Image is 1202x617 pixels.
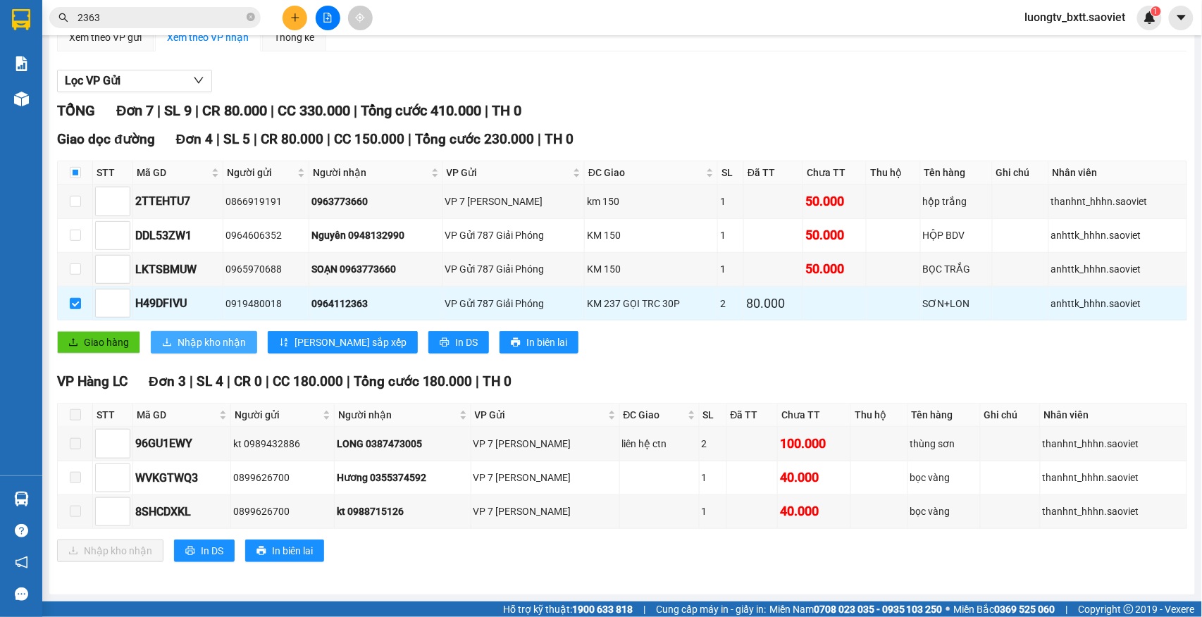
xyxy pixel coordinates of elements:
[193,75,204,86] span: down
[202,102,267,119] span: CR 80.000
[769,602,943,617] span: Miền Nam
[923,228,990,243] div: HỘP BDV
[337,436,469,451] div: LONG 0387473005
[720,228,741,243] div: 1
[295,335,407,350] span: [PERSON_NAME] sắp xếp
[354,373,473,389] span: Tổng cước 180.000
[337,470,469,485] div: Hương 0355374592
[84,335,129,350] span: Giao hàng
[473,504,617,519] div: VP 7 [PERSON_NAME]
[256,546,266,557] span: printer
[225,228,307,243] div: 0964606352
[69,30,142,45] div: Xem theo VP gửi
[311,228,440,243] div: Nguyên 0948132990
[57,540,163,562] button: downloadNhập kho nhận
[247,11,255,25] span: close-circle
[538,131,541,147] span: |
[910,470,978,485] div: bọc vàng
[851,404,908,427] th: Thu hộ
[475,407,605,423] span: VP Gửi
[57,70,212,92] button: Lọc VP Gửi
[587,296,715,311] div: KM 237 GỌI TRC 30P
[225,261,307,277] div: 0965970688
[720,296,741,311] div: 2
[68,337,78,349] span: upload
[201,543,223,559] span: In DS
[1049,161,1187,185] th: Nhân viên
[643,602,645,617] span: |
[273,373,343,389] span: CC 180.000
[700,404,727,427] th: SL
[744,161,803,185] th: Đã TT
[805,225,864,245] div: 50.000
[15,556,28,569] span: notification
[1014,8,1137,26] span: luongtv_bxtt.saoviet
[190,373,193,389] span: |
[981,404,1041,427] th: Ghi chú
[445,194,582,209] div: VP 7 [PERSON_NAME]
[778,404,851,427] th: Chưa TT
[445,261,582,277] div: VP Gửi 787 Giải Phóng
[443,253,585,287] td: VP Gửi 787 Giải Phóng
[455,335,478,350] span: In DS
[587,261,715,277] div: KM 150
[702,504,724,519] div: 1
[473,470,617,485] div: VP 7 [PERSON_NAME]
[65,72,120,89] span: Lọc VP Gửi
[164,102,192,119] span: SL 9
[354,102,357,119] span: |
[135,192,221,210] div: 2TTEHTU7
[234,373,262,389] span: CR 0
[946,606,950,612] span: ⚪️
[954,602,1055,617] span: Miền Bắc
[443,219,585,253] td: VP Gửi 787 Giải Phóng
[15,587,28,601] span: message
[133,185,223,218] td: 2TTEHTU7
[162,337,172,349] span: download
[473,436,617,451] div: VP 7 [PERSON_NAME]
[227,373,230,389] span: |
[338,407,457,423] span: Người nhận
[197,373,223,389] span: SL 4
[622,436,697,451] div: liên hệ ctn
[323,13,333,23] span: file-add
[1043,470,1184,485] div: thanhnt_hhhn.saoviet
[1051,296,1184,311] div: anhttk_hhhn.saoviet
[116,102,154,119] span: Đơn 7
[313,165,428,180] span: Người nhận
[803,161,867,185] th: Chưa TT
[500,331,578,354] button: printerIn biên lai
[135,227,221,244] div: DDL53ZW1
[471,427,620,461] td: VP 7 Phạm Văn Đồng
[149,373,186,389] span: Đơn 3
[235,407,320,423] span: Người gửi
[135,435,228,452] div: 96GU1EWY
[57,131,155,147] span: Giao dọc đường
[805,192,864,211] div: 50.000
[511,337,521,349] span: printer
[805,259,864,279] div: 50.000
[327,131,330,147] span: |
[311,296,440,311] div: 0964112363
[12,9,30,30] img: logo-vxr
[347,373,350,389] span: |
[58,13,68,23] span: search
[278,102,350,119] span: CC 330.000
[14,492,29,506] img: warehouse-icon
[311,261,440,277] div: SOẠN 0963773660
[780,434,848,454] div: 100.000
[261,131,323,147] span: CR 80.000
[133,287,223,320] td: H49DFIVU
[923,296,990,311] div: SƠN+LON
[1124,604,1134,614] span: copyright
[233,504,332,519] div: 0899626700
[233,470,332,485] div: 0899626700
[14,56,29,71] img: solution-icon
[223,131,250,147] span: SL 5
[656,602,766,617] span: Cung cấp máy in - giấy in:
[718,161,744,185] th: SL
[283,6,307,30] button: plus
[471,461,620,495] td: VP 7 Phạm Văn Đồng
[1066,602,1068,617] span: |
[225,194,307,209] div: 0866919191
